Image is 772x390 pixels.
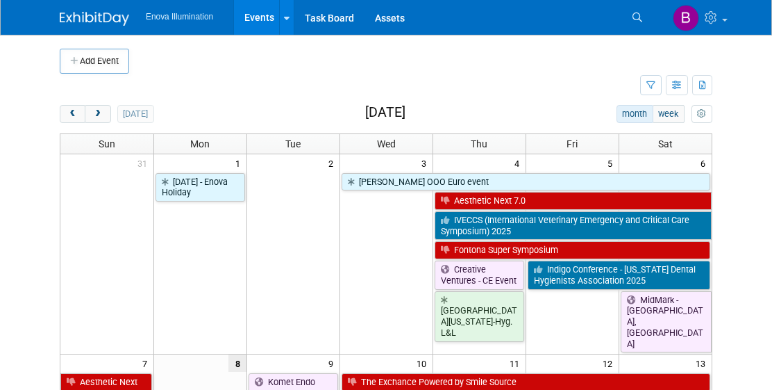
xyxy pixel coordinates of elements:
a: Indigo Conference - [US_STATE] Dental Hygienists Association 2025 [528,261,711,289]
button: prev [60,105,85,123]
a: Creative Ventures - CE Event [435,261,524,289]
span: 4 [513,154,526,172]
span: Fri [567,138,578,149]
a: [GEOGRAPHIC_DATA][US_STATE]-Hyg. L&L [435,291,524,342]
span: 8 [228,355,246,372]
span: 13 [694,355,712,372]
span: Enova Illumination [146,12,213,22]
a: IVECCS (International Veterinary Emergency and Critical Care Symposium) 2025 [435,211,712,240]
span: Wed [377,138,396,149]
span: 7 [141,355,153,372]
a: [DATE] - Enova Holiday [156,173,245,202]
span: 12 [601,355,619,372]
span: Thu [471,138,487,149]
span: 6 [699,154,712,172]
span: 11 [508,355,526,372]
button: month [616,105,653,123]
span: 2 [327,154,339,172]
span: 9 [327,355,339,372]
a: Aesthetic Next 7.0 [435,192,712,210]
button: [DATE] [117,105,154,123]
span: Sat [658,138,673,149]
img: Bailey Green [673,5,699,31]
i: Personalize Calendar [697,110,706,119]
button: next [85,105,110,123]
span: Tue [285,138,301,149]
span: 3 [420,154,433,172]
button: week [653,105,685,123]
img: ExhibitDay [60,12,129,26]
a: [PERSON_NAME] OOO Euro event [342,173,711,191]
button: myCustomButton [691,105,712,123]
button: Add Event [60,49,129,74]
span: 5 [606,154,619,172]
a: Fontona Super Symposium [435,241,711,259]
span: 1 [234,154,246,172]
span: 10 [415,355,433,372]
span: Sun [99,138,115,149]
h2: [DATE] [365,105,405,120]
span: 31 [136,154,153,172]
span: Mon [190,138,210,149]
a: MidMark - [GEOGRAPHIC_DATA], [GEOGRAPHIC_DATA] [621,291,712,353]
